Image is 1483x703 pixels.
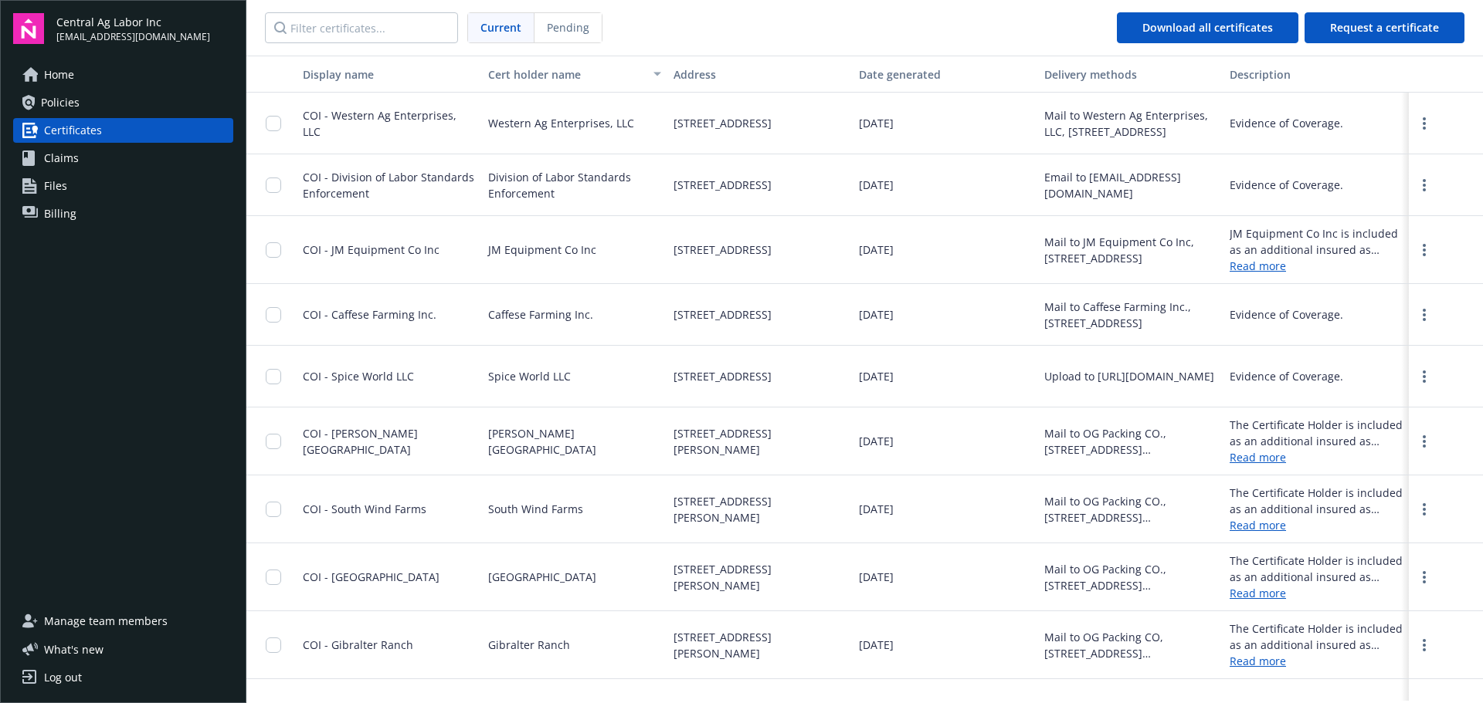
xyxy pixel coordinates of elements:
[1415,114,1434,133] a: more
[1230,306,1343,323] div: Evidence of Coverage.
[13,13,44,44] img: navigator-logo.svg
[44,665,82,690] div: Log out
[56,30,210,44] span: [EMAIL_ADDRESS][DOMAIN_NAME]
[44,174,67,198] span: Files
[1044,66,1217,83] div: Delivery methods
[266,116,281,131] input: Toggle Row Selected
[488,501,583,517] span: South Wind Farms
[1044,368,1214,384] div: Upload to [URL][DOMAIN_NAME]
[859,242,894,258] span: [DATE]
[674,493,847,526] span: [STREET_ADDRESS][PERSON_NAME]
[488,306,593,323] span: Caffese Farming Inc.
[1038,56,1223,93] button: Delivery methods
[44,609,168,634] span: Manage team members
[1415,500,1434,519] a: more
[1044,169,1217,201] div: Email to [EMAIL_ADDRESS][DOMAIN_NAME]
[1230,485,1403,517] div: The Certificate Holder is included as an additional insured as required by a written contract wit...
[674,425,847,458] span: [STREET_ADDRESS][PERSON_NAME]
[13,609,233,634] a: Manage team members
[1044,629,1217,661] div: Mail to OG Packing CO, [STREET_ADDRESS][PERSON_NAME]
[13,641,128,657] button: What's new
[859,501,894,517] span: [DATE]
[1230,115,1343,131] div: Evidence of Coverage.
[266,242,281,258] input: Toggle Row Selected
[674,115,772,131] span: [STREET_ADDRESS]
[1330,20,1439,35] span: Request a certificate
[1044,425,1217,458] div: Mail to OG Packing CO., [STREET_ADDRESS][PERSON_NAME]
[303,426,418,457] span: COI - [PERSON_NAME][GEOGRAPHIC_DATA]
[56,13,233,44] button: Central Ag Labor Inc[EMAIL_ADDRESS][DOMAIN_NAME]
[859,433,894,449] span: [DATE]
[303,108,456,139] span: COI - Western Ag Enterprises, LLC
[1415,306,1434,324] a: more
[266,369,281,384] input: Toggle Row Selected
[859,306,894,323] span: [DATE]
[303,66,476,83] div: Display name
[488,115,634,131] span: Western Ag Enterprises, LLC
[1142,13,1273,42] div: Download all certificates
[853,56,1038,93] button: Date generated
[303,502,426,516] span: COI - South Wind Farms
[488,242,596,258] span: JM Equipment Co Inc
[667,56,853,93] button: Address
[488,169,661,201] span: Division of Labor Standards Enforcement
[859,368,894,384] span: [DATE]
[488,66,644,83] div: Cert holder name
[13,118,233,143] a: Certificates
[1415,367,1434,386] a: more
[488,637,570,653] span: Gibralter Ranch
[1044,493,1217,526] div: Mail to OG Packing CO., [STREET_ADDRESS][PERSON_NAME]
[265,12,458,43] input: Filter certificates...
[1223,56,1409,93] button: Description
[1415,636,1434,654] a: more
[1415,241,1434,259] a: more
[1230,66,1403,83] div: Description
[1230,553,1403,585] div: The Certificate Holder is included as an additional insured as required by a written contract wit...
[488,425,661,458] span: [PERSON_NAME][GEOGRAPHIC_DATA]
[13,63,233,87] a: Home
[1230,517,1403,533] a: Read more
[13,201,233,226] a: Billing
[44,63,74,87] span: Home
[674,561,847,593] span: [STREET_ADDRESS][PERSON_NAME]
[488,569,596,585] span: [GEOGRAPHIC_DATA]
[674,306,772,323] span: [STREET_ADDRESS]
[297,56,482,93] button: Display name
[266,177,281,193] input: Toggle Row Selected
[266,502,281,517] input: Toggle Row Selected
[859,569,894,585] span: [DATE]
[674,629,847,661] span: [STREET_ADDRESS][PERSON_NAME]
[1230,653,1403,669] a: Read more
[1117,12,1298,43] button: Download all certificates
[859,637,894,653] span: [DATE]
[859,66,1032,83] div: Date generated
[1305,12,1464,43] button: Request a certificate
[44,641,104,657] span: What ' s new
[1230,449,1403,465] a: Read more
[1230,620,1403,653] div: The Certificate Holder is included as an additional insured as required by a written contract wit...
[1230,177,1343,193] div: Evidence of Coverage.
[13,174,233,198] a: Files
[303,242,439,257] span: COI - JM Equipment Co Inc
[547,19,589,35] span: Pending
[1230,417,1403,449] div: The Certificate Holder is included as an additional insured as required by a written contract wit...
[674,66,847,83] div: Address
[674,177,772,193] span: [STREET_ADDRESS]
[303,170,474,201] span: COI - Division of Labor Standards Enforcement
[44,146,79,171] span: Claims
[1044,299,1217,331] div: Mail to Caffese Farming Inc., [STREET_ADDRESS]
[1044,107,1217,140] div: Mail to Western Ag Enterprises, LLC, [STREET_ADDRESS]
[266,569,281,585] input: Toggle Row Selected
[266,637,281,653] input: Toggle Row Selected
[303,307,436,322] span: COI - Caffese Farming Inc.
[1044,561,1217,593] div: Mail to OG Packing CO., [STREET_ADDRESS][PERSON_NAME]
[1230,225,1403,258] div: JM Equipment Co Inc is included as an additional insured as required by a written contract with r...
[13,146,233,171] a: Claims
[1415,176,1434,194] a: more
[266,434,281,449] input: Toggle Row Selected
[488,368,571,384] span: Spice World LLC
[41,90,80,115] span: Policies
[859,177,894,193] span: [DATE]
[303,369,414,384] span: COI - Spice World LLC
[674,368,772,384] span: [STREET_ADDRESS]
